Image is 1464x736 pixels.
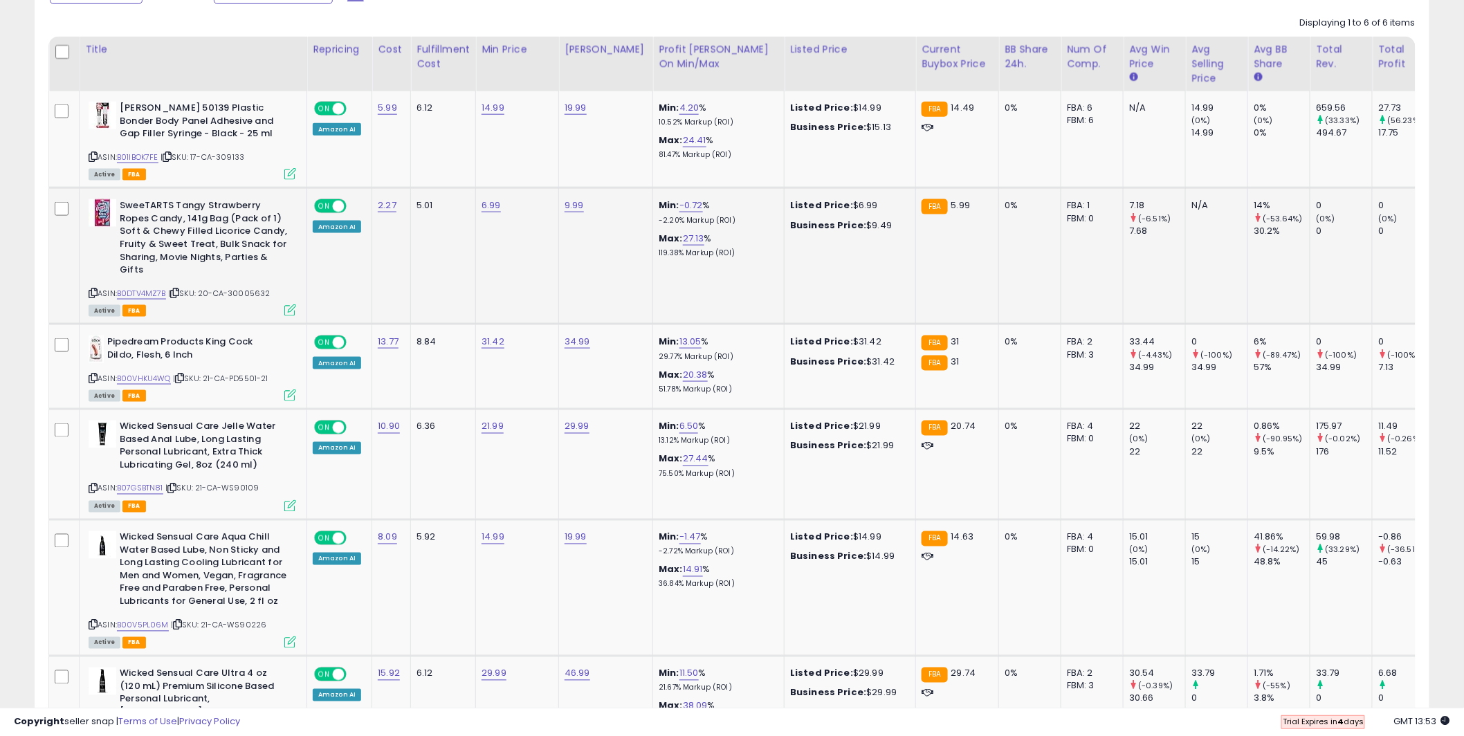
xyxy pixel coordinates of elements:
small: (-0.39%) [1138,681,1173,692]
small: (0%) [1254,115,1273,126]
span: ON [315,533,333,544]
a: Terms of Use [118,715,177,728]
div: FBA: 4 [1067,531,1113,544]
a: 6.99 [482,199,501,212]
div: 15 [1191,556,1247,569]
div: 22 [1191,421,1247,433]
div: 15.01 [1129,556,1185,569]
div: 30.66 [1129,692,1185,705]
small: (0%) [1129,434,1149,445]
div: Avg Win Price [1129,42,1180,71]
div: 33.79 [1316,668,1372,680]
a: 29.99 [482,667,506,681]
b: Business Price: [790,550,866,563]
div: 7.68 [1129,225,1185,237]
b: Listed Price: [790,420,853,433]
p: 51.78% Markup (ROI) [659,385,774,394]
div: 0% [1005,102,1050,114]
a: 5.99 [378,101,397,115]
div: 17.75 [1378,127,1434,139]
div: 0 [1378,225,1434,237]
div: Title [85,42,301,57]
div: 0 [1191,335,1247,348]
span: ON [315,201,333,212]
div: $29.99 [790,687,905,699]
div: 41.86% [1254,531,1310,544]
div: 8.84 [417,335,465,348]
div: Amazon AI [313,553,361,565]
small: FBA [922,102,947,117]
div: Amazon AI [313,357,361,369]
div: Num of Comp. [1067,42,1117,71]
small: (56.23%) [1387,115,1422,126]
a: 24.41 [683,134,706,147]
b: Listed Price: [790,531,853,544]
div: FBA: 1 [1067,199,1113,212]
div: 6% [1254,335,1310,348]
div: 14.99 [1191,102,1247,114]
div: 0 [1191,692,1247,705]
span: 29.74 [951,667,976,680]
span: All listings currently available for purchase on Amazon [89,637,120,649]
a: Privacy Policy [179,715,240,728]
img: 31hEWlcGrPL._SL40_.jpg [89,531,116,559]
span: | SKU: 21-CA-WS90226 [171,620,266,631]
div: 14% [1254,199,1310,212]
div: 30.54 [1129,668,1185,680]
a: 15.92 [378,667,400,681]
div: 57% [1254,361,1310,374]
div: 30.2% [1254,225,1310,237]
div: 9.5% [1254,446,1310,459]
div: 6.12 [417,668,465,680]
a: -0.72 [679,199,703,212]
small: (0%) [1316,213,1335,224]
div: Displaying 1 to 6 of 6 items [1300,17,1416,30]
b: Min: [659,335,679,348]
div: 15 [1191,531,1247,544]
div: 7.13 [1378,361,1434,374]
div: 34.99 [1316,361,1372,374]
div: % [659,668,774,693]
b: Wicked Sensual Care Aqua Chill Water Based Lube, Non Sticky and Long Lasting Cooling Lubricant fo... [120,531,288,611]
div: Amazon AI [313,689,361,701]
p: 119.38% Markup (ROI) [659,248,774,258]
img: 514ZZZ83xSL._SL40_.jpg [89,199,116,227]
b: Max: [659,452,683,466]
a: B00VHKU4WQ [117,373,171,385]
div: % [659,199,774,225]
b: Business Price: [790,355,866,368]
a: 13.77 [378,335,399,349]
b: Max: [659,232,683,245]
span: All listings currently available for purchase on Amazon [89,305,120,317]
div: Avg Selling Price [1191,42,1242,86]
small: (-0.02%) [1325,434,1360,445]
small: (0%) [1191,544,1211,555]
p: 36.84% Markup (ROI) [659,580,774,589]
span: 2025-10-6 13:53 GMT [1394,715,1450,728]
span: 31 [951,335,960,348]
span: All listings currently available for purchase on Amazon [89,169,120,181]
div: FBM: 3 [1067,680,1113,692]
div: % [659,531,774,557]
a: 10.90 [378,420,400,434]
a: 27.13 [683,232,704,246]
b: Min: [659,101,679,114]
div: Cost [378,42,405,57]
p: 10.52% Markup (ROI) [659,118,774,127]
a: 27.44 [683,452,708,466]
div: ASIN: [89,421,296,510]
span: All listings currently available for purchase on Amazon [89,390,120,402]
small: (-89.47%) [1263,349,1301,360]
div: FBM: 0 [1067,433,1113,445]
span: | SKU: 17-CA-309133 [161,151,244,163]
a: 31.42 [482,335,504,349]
b: Min: [659,420,679,433]
img: 319wvODI6rL._SL40_.jpg [89,335,104,363]
div: 14.99 [1191,127,1247,139]
span: FBA [122,305,146,317]
small: FBA [922,199,947,214]
small: (33.33%) [1325,115,1360,126]
a: 13.05 [679,335,702,349]
a: 14.99 [482,101,504,115]
div: ASIN: [89,531,296,647]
